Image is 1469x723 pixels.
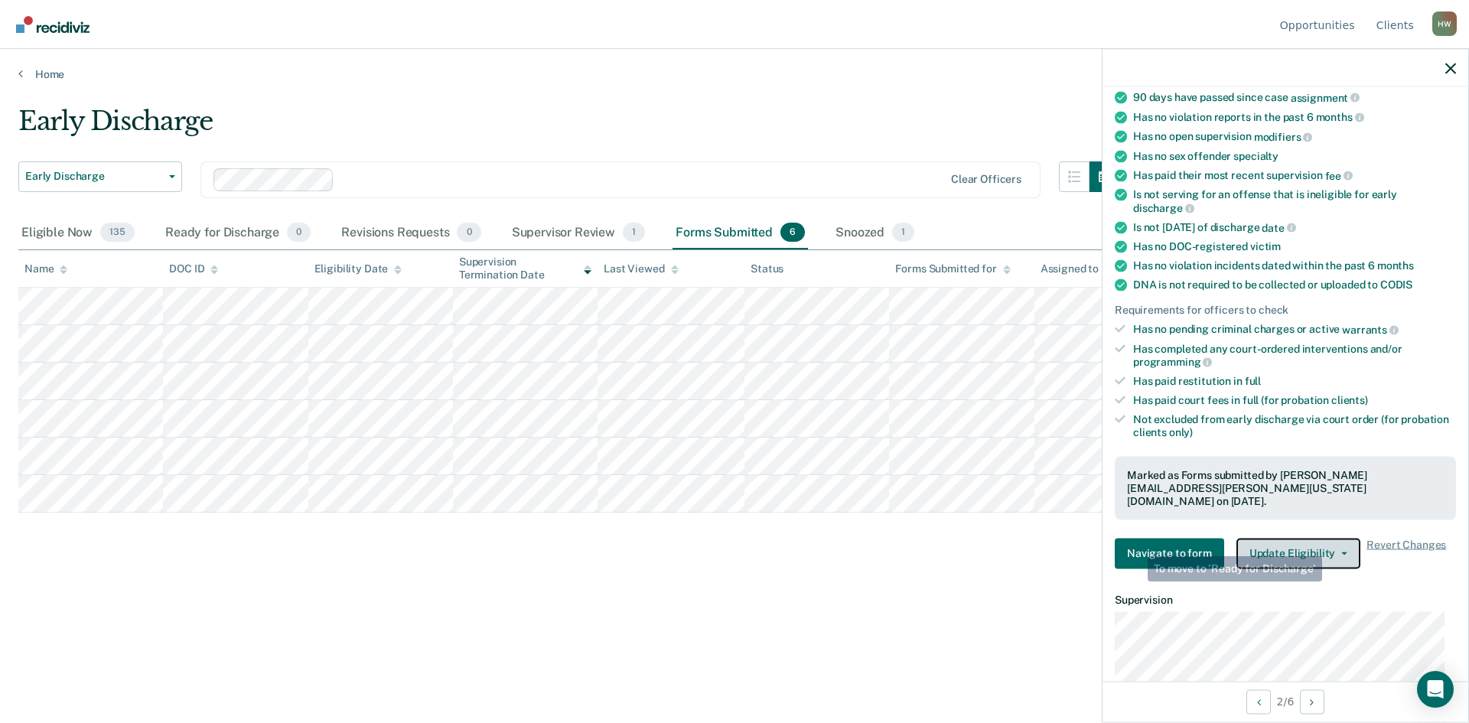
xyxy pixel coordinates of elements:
[1133,149,1456,162] div: Has no sex offender
[287,223,311,243] span: 0
[1133,90,1456,104] div: 90 days have passed since case
[1133,342,1456,368] div: Has completed any court-ordered interventions and/or
[25,170,163,183] span: Early Discharge
[1316,111,1364,123] span: months
[1115,304,1456,317] div: Requirements for officers to check
[1291,91,1360,103] span: assignment
[1377,259,1414,272] span: months
[1133,188,1456,214] div: Is not serving for an offense that is ineligible for early
[1169,425,1193,438] span: only)
[314,262,402,275] div: Eligibility Date
[1133,393,1456,406] div: Has paid court fees in full (for probation
[895,262,1010,275] div: Forms Submitted for
[338,217,484,250] div: Revisions Requests
[100,223,135,243] span: 135
[169,262,218,275] div: DOC ID
[18,67,1451,81] a: Home
[892,223,914,243] span: 1
[1115,538,1224,568] button: Navigate to form
[16,16,90,33] img: Recidiviz
[951,173,1021,186] div: Clear officers
[604,262,678,275] div: Last Viewed
[1133,130,1456,144] div: Has no open supervision
[24,262,67,275] div: Name
[1115,538,1230,568] a: Navigate to form link
[18,217,138,250] div: Eligible Now
[1133,201,1194,213] span: discharge
[1133,220,1456,234] div: Is not [DATE] of discharge
[1133,240,1456,253] div: Has no DOC-registered
[1245,375,1261,387] span: full
[1331,393,1368,405] span: clients)
[1133,168,1456,182] div: Has paid their most recent supervision
[1366,538,1446,568] span: Revert Changes
[1250,240,1281,252] span: victim
[1133,356,1212,368] span: programming
[1254,130,1313,142] span: modifiers
[1133,323,1456,337] div: Has no pending criminal charges or active
[457,223,480,243] span: 0
[1133,278,1456,291] div: DNA is not required to be collected or uploaded to
[1432,11,1457,36] button: Profile dropdown button
[1041,262,1112,275] div: Assigned to
[673,217,808,250] div: Forms Submitted
[1262,221,1295,233] span: date
[1325,169,1353,181] span: fee
[780,223,805,243] span: 6
[1236,538,1360,568] button: Update Eligibility
[162,217,314,250] div: Ready for Discharge
[1115,593,1456,606] dt: Supervision
[832,217,917,250] div: Snoozed
[1342,323,1399,335] span: warrants
[18,106,1120,149] div: Early Discharge
[1417,671,1454,708] div: Open Intercom Messenger
[1133,375,1456,388] div: Has paid restitution in
[459,256,591,282] div: Supervision Termination Date
[1246,689,1271,714] button: Previous Opportunity
[1133,412,1456,438] div: Not excluded from early discharge via court order (for probation clients
[1233,149,1278,161] span: specialty
[509,217,649,250] div: Supervisor Review
[1133,259,1456,272] div: Has no violation incidents dated within the past 6
[1103,681,1468,721] div: 2 / 6
[1380,278,1412,291] span: CODIS
[1133,110,1456,124] div: Has no violation reports in the past 6
[751,262,783,275] div: Status
[1127,469,1444,507] div: Marked as Forms submitted by [PERSON_NAME][EMAIL_ADDRESS][PERSON_NAME][US_STATE][DOMAIN_NAME] on ...
[623,223,645,243] span: 1
[1300,689,1324,714] button: Next Opportunity
[1432,11,1457,36] div: H W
